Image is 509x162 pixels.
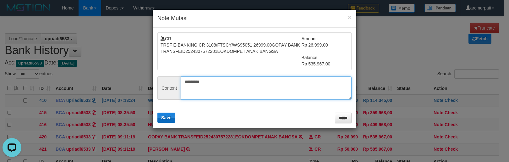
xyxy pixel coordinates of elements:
span: Content [157,76,181,100]
h4: Note Mutasi [157,14,352,23]
button: Open LiveChat chat widget [3,3,21,21]
span: Save [161,115,172,120]
td: CR TRSF E-BANKING CR 3108/FTSCY/WS95051 26999.00GOPAY BANK TRANSFEID2524307572281EOKDOMPET ANAK B... [161,36,302,67]
td: Amount: Rp 26.999,00 Balance: Rp 535.967,00 [302,36,349,67]
button: × [348,14,352,20]
button: Save [157,113,175,123]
